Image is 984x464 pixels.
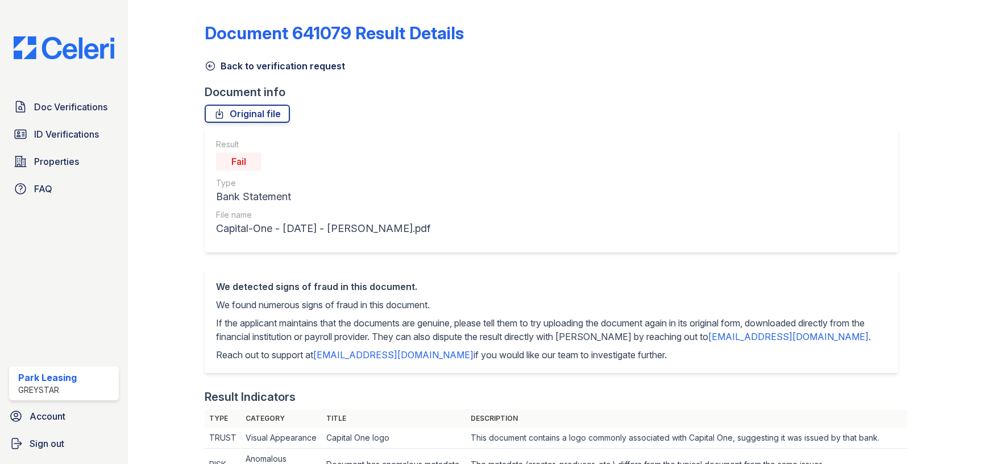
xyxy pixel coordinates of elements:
div: Bank Statement [216,189,430,205]
p: We found numerous signs of fraud in this document. [216,298,887,312]
a: [EMAIL_ADDRESS][DOMAIN_NAME] [708,331,869,342]
span: FAQ [34,182,52,196]
p: Reach out to support at if you would like our team to investigate further. [216,348,887,362]
div: Fail [216,152,261,171]
a: Doc Verifications [9,96,119,118]
div: Park Leasing [18,371,77,384]
div: Document info [205,84,907,100]
div: Result Indicators [205,389,296,405]
a: Document 641079 Result Details [205,23,464,43]
a: Back to verification request [205,59,345,73]
span: . [869,331,871,342]
td: TRUST [205,428,241,449]
span: Properties [34,155,79,168]
span: ID Verifications [34,127,99,141]
a: Properties [9,150,119,173]
th: Description [466,409,907,428]
a: Original file [205,105,290,123]
div: Type [216,177,430,189]
div: Result [216,139,430,150]
a: [EMAIL_ADDRESS][DOMAIN_NAME] [313,349,474,361]
th: Title [322,409,466,428]
td: This document contains a logo commonly associated with Capital One, suggesting it was issued by t... [466,428,907,449]
img: CE_Logo_Blue-a8612792a0a2168367f1c8372b55b34899dd931a85d93a1a3d3e32e68fde9ad4.png [5,36,123,59]
a: ID Verifications [9,123,119,146]
div: Capital-One - [DATE] - [PERSON_NAME].pdf [216,221,430,237]
span: Sign out [30,437,64,450]
div: File name [216,209,430,221]
a: FAQ [9,177,119,200]
td: Capital One logo [322,428,466,449]
th: Category [241,409,322,428]
th: Type [205,409,241,428]
div: Greystar [18,384,77,396]
p: If the applicant maintains that the documents are genuine, please tell them to try uploading the ... [216,316,887,343]
a: Account [5,405,123,428]
span: Account [30,409,65,423]
span: Doc Verifications [34,100,107,114]
td: Visual Appearance [241,428,322,449]
div: We detected signs of fraud in this document. [216,280,887,293]
a: Sign out [5,432,123,455]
